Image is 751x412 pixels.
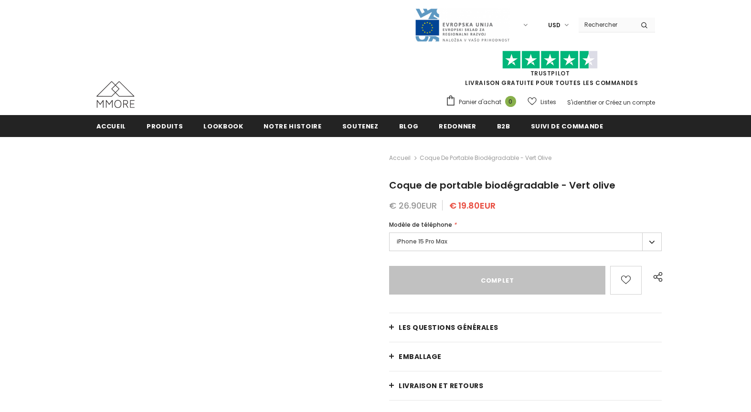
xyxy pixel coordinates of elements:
a: Lookbook [203,115,243,137]
span: Coque de portable biodégradable - Vert olive [389,179,615,192]
input: Search Site [579,18,634,32]
span: Listes [540,97,556,107]
a: B2B [497,115,510,137]
span: soutenez [342,122,379,131]
span: Coque de portable biodégradable - Vert olive [420,152,551,164]
a: Javni Razpis [414,21,510,29]
span: B2B [497,122,510,131]
span: Redonner [439,122,476,131]
span: Suivi de commande [531,122,603,131]
a: EMBALLAGE [389,342,662,371]
span: € 26.90EUR [389,200,437,211]
span: or [598,98,604,106]
a: soutenez [342,115,379,137]
span: Produits [147,122,183,131]
span: Blog [399,122,419,131]
label: iPhone 15 Pro Max [389,232,662,251]
img: Javni Razpis [414,8,510,42]
img: Cas MMORE [96,81,135,108]
a: S'identifier [567,98,597,106]
span: LIVRAISON GRATUITE POUR TOUTES LES COMMANDES [445,55,655,87]
a: Produits [147,115,183,137]
a: Notre histoire [264,115,321,137]
a: Livraison et retours [389,371,662,400]
a: Blog [399,115,419,137]
a: Panier d'achat 0 [445,95,521,109]
span: € 19.80EUR [449,200,496,211]
a: Créez un compte [605,98,655,106]
a: TrustPilot [530,69,570,77]
span: Livraison et retours [399,381,483,391]
a: Accueil [389,152,411,164]
span: Les questions générales [399,323,498,332]
span: Notre histoire [264,122,321,131]
img: Faites confiance aux étoiles pilotes [502,51,598,69]
span: EMBALLAGE [399,352,442,361]
span: Lookbook [203,122,243,131]
span: Accueil [96,122,127,131]
a: Redonner [439,115,476,137]
span: USD [548,21,561,30]
span: Panier d'achat [459,97,501,107]
span: Modèle de téléphone [389,221,452,229]
a: Les questions générales [389,313,662,342]
a: Listes [528,94,556,110]
span: 0 [505,96,516,107]
input: Complet [389,266,605,295]
a: Suivi de commande [531,115,603,137]
a: Accueil [96,115,127,137]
